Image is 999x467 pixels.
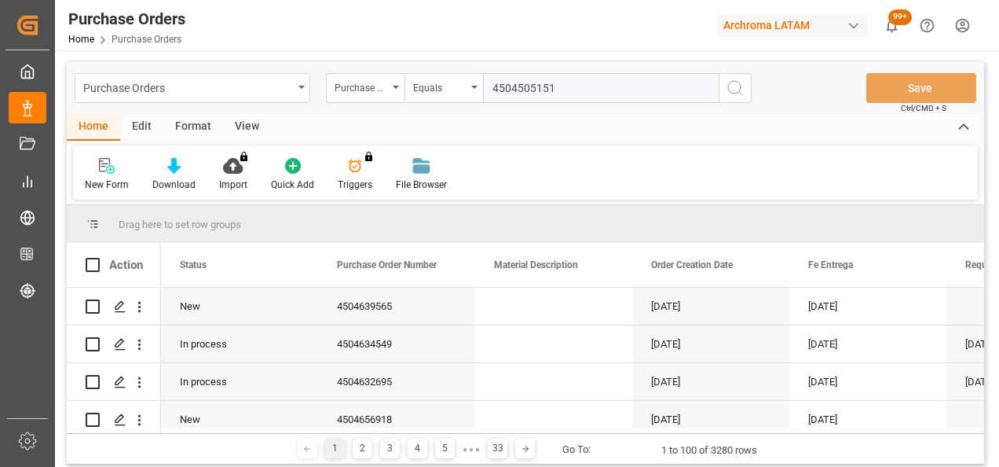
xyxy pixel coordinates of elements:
a: Home [68,34,94,45]
div: [DATE] [789,363,946,400]
div: Press SPACE to select this row. [67,288,161,325]
div: Format [163,114,223,141]
span: Purchase Order Number [337,259,437,270]
div: Press SPACE to select this row. [67,325,161,363]
div: 1 [325,439,345,458]
div: Purchase Orders [68,7,185,31]
div: New Form [85,178,129,192]
button: Save [866,73,976,103]
div: New [161,401,318,438]
button: open menu [75,73,310,103]
button: open menu [326,73,404,103]
div: [DATE] [632,363,789,400]
div: ● ● ● [463,443,480,455]
div: 1 to 100 of 3280 rows [661,443,757,458]
div: New [161,288,318,325]
div: [DATE] [789,288,946,325]
div: Purchase Order Number [335,77,388,95]
div: Edit [120,114,163,141]
div: 4504632695 [318,363,475,400]
div: [DATE] [789,401,946,438]
div: 3 [380,439,400,458]
span: Order Creation Date [651,259,733,270]
button: search button [719,73,752,103]
div: [DATE] [632,288,789,325]
input: Type to search [483,73,719,103]
div: 4504634549 [318,325,475,362]
div: 5 [435,439,455,458]
div: 4504656918 [318,401,475,438]
div: [DATE] [789,325,946,362]
span: Ctrl/CMD + S [901,102,946,114]
div: Equals [413,77,467,95]
div: 4 [408,439,427,458]
div: In process [161,325,318,362]
div: Press SPACE to select this row. [67,401,161,439]
div: Home [67,114,120,141]
div: 2 [353,439,372,458]
span: Drag here to set row groups [119,219,241,230]
div: File Browser [396,178,447,192]
div: [DATE] [632,401,789,438]
div: View [223,114,271,141]
div: In process [161,363,318,400]
span: Material Description [494,259,578,270]
div: Action [109,258,143,272]
div: 33 [488,439,507,458]
span: Status [180,259,207,270]
span: Fe Entrega [808,259,853,270]
div: [DATE] [632,325,789,362]
div: Download [152,178,196,192]
div: Go To: [562,442,591,458]
div: Press SPACE to select this row. [67,363,161,401]
div: Quick Add [271,178,314,192]
button: open menu [404,73,483,103]
div: Purchase Orders [83,77,293,97]
div: 4504639565 [318,288,475,325]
